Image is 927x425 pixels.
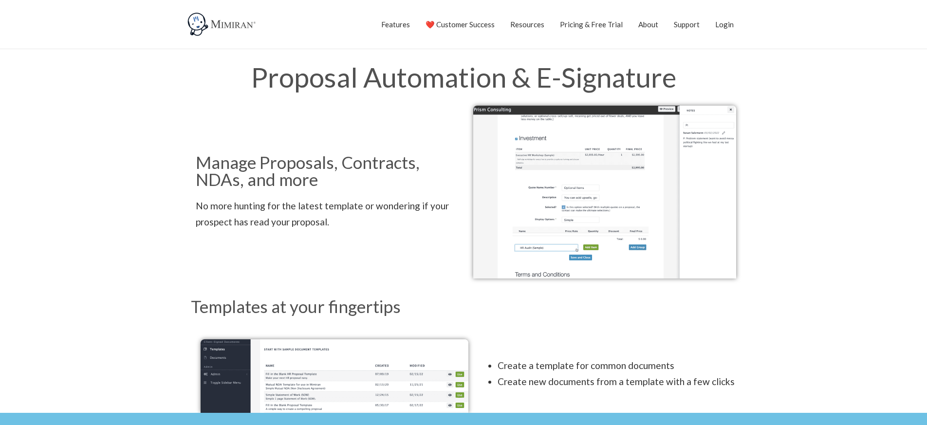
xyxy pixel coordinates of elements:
a: Resources [510,12,544,37]
h2: Manage Proposals, Contracts, NDAs, and more [196,154,459,188]
img: Mimiran CRM proposal quotes with notes search [473,106,736,278]
div: No more hunting for the latest template or wondering if your prospect has read your proposal. [196,198,459,230]
h1: Proposal Automation & E-Signature [186,64,741,91]
a: About [638,12,658,37]
img: Mimiran CRM [186,12,259,37]
a: Features [381,12,410,37]
a: ❤️ Customer Success [426,12,495,37]
li: Create new documents from a template with a few clicks [498,373,736,390]
img: Mimiran Proposal Document Templates [201,339,468,413]
h2: Templates at your fingertips [191,298,746,315]
a: Pricing & Free Trial [560,12,623,37]
a: Support [674,12,700,37]
li: Create a template for common documents [498,357,736,374]
a: Login [715,12,734,37]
